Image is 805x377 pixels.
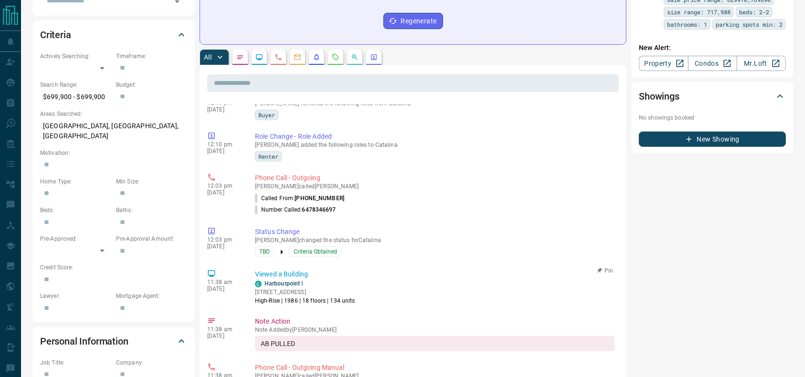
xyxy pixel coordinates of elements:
p: [DATE] [207,106,241,113]
p: [PERSON_NAME] added the following roles to Catalina [255,142,615,148]
span: Renter [258,152,278,161]
span: 6478346697 [302,206,336,213]
p: Home Type: [40,177,111,186]
p: 12:10 pm [207,141,241,148]
div: AB PULLED [255,336,615,351]
p: 12:03 pm [207,236,241,243]
p: No showings booked [639,113,786,122]
button: Regenerate [383,13,443,29]
p: [DATE] [207,189,241,196]
div: condos.ca [255,281,262,287]
a: Mr.Loft [737,56,786,71]
p: $699,900 - $699,900 [40,89,111,105]
p: [PERSON_NAME] changed the status for Catalina [255,237,615,244]
p: [DATE] [207,333,241,339]
p: Note Added by [PERSON_NAME] [255,326,615,333]
p: Phone Call - Outgoing [255,173,615,183]
p: Number Called: [255,205,336,214]
svg: Calls [275,53,282,61]
svg: Listing Alerts [313,53,320,61]
p: Pre-Approval Amount: [116,234,187,243]
a: Condos [688,56,737,71]
p: Beds: [40,206,111,214]
p: 11:38 am [207,326,241,333]
p: [GEOGRAPHIC_DATA], [GEOGRAPHIC_DATA], [GEOGRAPHIC_DATA] [40,118,187,144]
svg: Requests [332,53,339,61]
p: Status Change [255,227,615,237]
svg: Opportunities [351,53,359,61]
p: [DATE] [207,285,241,292]
p: High-Rise | 1986 | 18 floors | 134 units [255,296,355,305]
p: Actively Searching: [40,52,111,61]
p: [STREET_ADDRESS] [255,288,355,296]
span: bathrooms: 1 [667,20,707,29]
p: Search Range: [40,81,111,89]
p: Job Title: [40,358,111,367]
p: Lawyer: [40,292,111,300]
span: TBD [259,247,270,256]
h2: Criteria [40,27,71,42]
p: Timeframe: [116,52,187,61]
div: Personal Information [40,330,187,353]
p: Areas Searched: [40,110,187,118]
p: [DATE] [207,148,241,154]
p: Motivation: [40,149,187,157]
p: Mortgage Agent: [116,292,187,300]
p: Company: [116,358,187,367]
p: 12:03 pm [207,183,241,189]
p: Baths: [116,206,187,214]
h2: Personal Information [40,334,128,349]
a: Harbourpoint Ⅰ [265,280,304,287]
p: All [204,54,212,61]
svg: Notes [236,53,244,61]
p: [PERSON_NAME] called [PERSON_NAME] [255,183,615,190]
p: Pre-Approved: [40,234,111,243]
span: parking spots min: 2 [716,20,783,29]
a: Property [639,56,688,71]
span: Criteria Obtained [294,247,337,256]
div: Showings [639,85,786,108]
p: [DATE] [207,243,241,250]
button: New Showing [639,132,786,147]
h2: Showings [639,89,679,104]
button: Pin [591,266,619,275]
span: [PHONE_NUMBER] [295,195,344,202]
span: size range: 717,988 [667,7,731,17]
p: Role Change - Role Added [255,132,615,142]
p: 11:38 am [207,279,241,285]
svg: Lead Browsing Activity [255,53,263,61]
p: Phone Call - Outgoing Manual [255,363,615,373]
p: Credit Score: [40,263,187,272]
p: Called From: [255,194,344,203]
p: New Alert: [639,43,786,53]
span: Buyer [258,110,275,120]
p: Min Size: [116,177,187,186]
svg: Agent Actions [370,53,378,61]
p: Budget: [116,81,187,89]
div: Criteria [40,23,187,46]
p: Viewed a Building [255,269,615,279]
svg: Emails [294,53,301,61]
span: beds: 2-2 [739,7,769,17]
p: Note Action [255,316,615,326]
